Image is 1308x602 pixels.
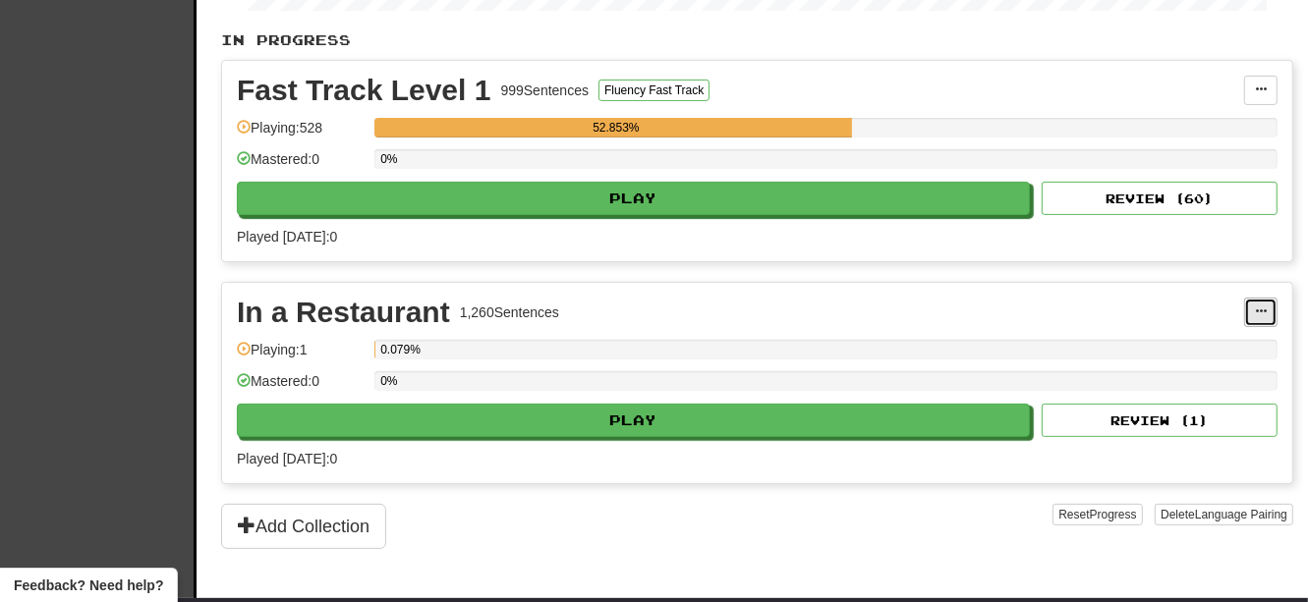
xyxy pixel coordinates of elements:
[1155,504,1293,525] button: DeleteLanguage Pairing
[237,340,365,372] div: Playing: 1
[460,302,559,322] div: 1,260 Sentences
[237,451,337,466] span: Played [DATE]: 0
[501,81,590,100] div: 999 Sentences
[598,80,710,101] button: Fluency Fast Track
[14,575,163,595] span: Open feedback widget
[237,182,1030,215] button: Play
[1042,404,1278,437] button: Review (1)
[221,504,386,549] button: Add Collection
[1090,508,1137,521] span: Progress
[237,76,491,105] div: Fast Track Level 1
[237,118,365,150] div: Playing: 528
[237,149,365,182] div: Mastered: 0
[1042,182,1278,215] button: Review (60)
[237,371,365,404] div: Mastered: 0
[237,229,337,245] span: Played [DATE]: 0
[1052,504,1142,525] button: ResetProgress
[237,298,450,327] div: In a Restaurant
[380,118,851,137] div: 52.853%
[1195,508,1287,521] span: Language Pairing
[221,30,1293,50] p: In Progress
[237,404,1030,437] button: Play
